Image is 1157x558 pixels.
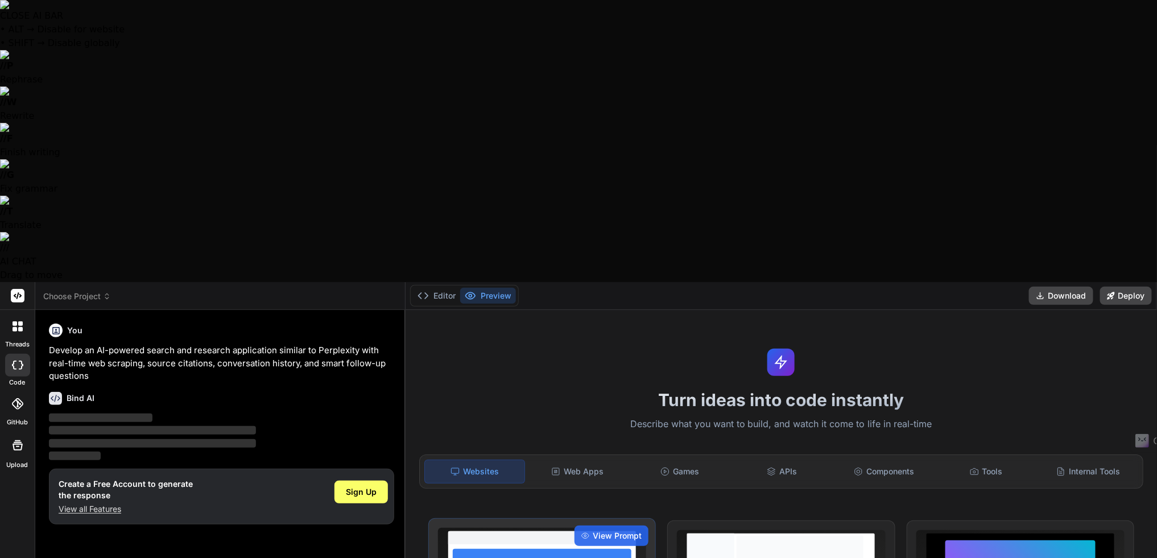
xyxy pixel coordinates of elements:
[424,460,526,483] div: Websites
[593,530,642,542] span: View Prompt
[527,460,627,483] div: Web Apps
[49,426,256,435] span: ‌
[67,325,82,336] h6: You
[1029,287,1093,305] button: Download
[59,503,193,515] p: View all Features
[1038,460,1138,483] div: Internal Tools
[413,288,460,304] button: Editor
[412,417,1150,432] p: Describe what you want to build, and watch it come to life in real-time
[43,291,111,302] span: Choose Project
[49,344,394,383] p: Develop an AI-powered search and research application similar to Perplexity with real-time web sc...
[49,439,256,448] span: ‌
[67,392,94,404] h6: Bind AI
[5,340,30,349] label: threads
[834,460,934,483] div: Components
[460,288,516,304] button: Preview
[630,460,730,483] div: Games
[732,460,832,483] div: APIs
[7,460,28,470] label: Upload
[10,378,26,387] label: code
[49,414,152,422] span: ‌
[1100,287,1152,305] button: Deploy
[346,486,377,498] span: Sign Up
[936,460,1036,483] div: Tools
[59,478,193,501] h1: Create a Free Account to generate the response
[412,390,1150,410] h1: Turn ideas into code instantly
[7,418,28,427] label: GitHub
[49,452,101,460] span: ‌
